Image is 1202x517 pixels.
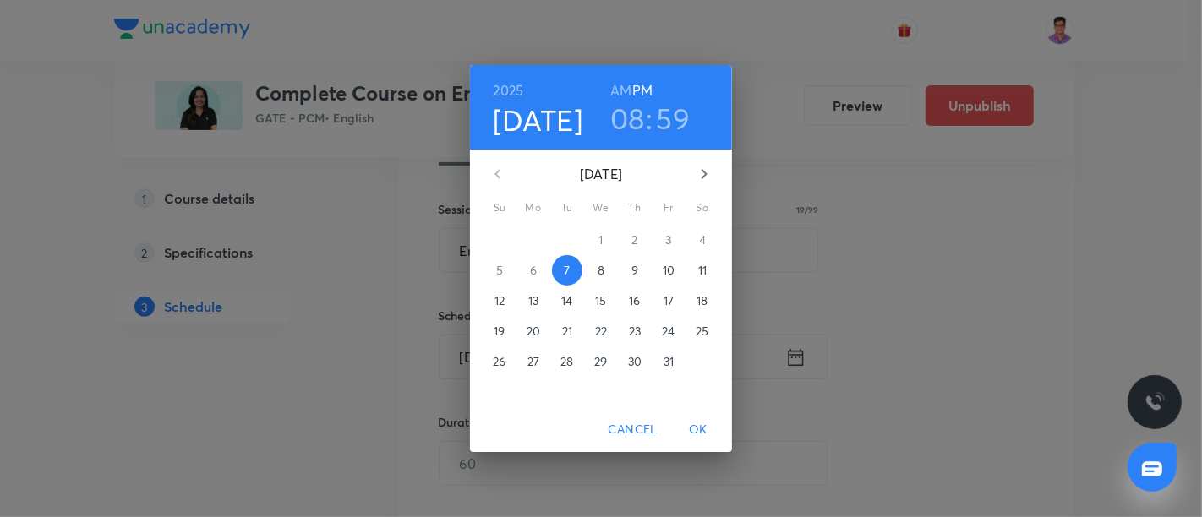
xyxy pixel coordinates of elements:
span: Tu [552,199,582,216]
p: 31 [664,353,674,370]
button: OK [671,414,725,445]
p: 24 [662,323,675,340]
button: 29 [586,346,616,377]
p: 10 [663,262,675,279]
button: 14 [552,286,582,316]
p: 7 [564,262,570,279]
p: 12 [494,292,505,309]
button: 8 [586,255,616,286]
span: Su [484,199,515,216]
button: 13 [518,286,549,316]
button: 19 [484,316,515,346]
button: 21 [552,316,582,346]
p: 8 [598,262,604,279]
button: 26 [484,346,515,377]
button: 9 [620,255,650,286]
p: 21 [562,323,572,340]
p: 9 [631,262,638,279]
button: 12 [484,286,515,316]
p: 19 [494,323,505,340]
button: 10 [653,255,684,286]
p: [DATE] [518,164,684,184]
button: AM [610,79,631,102]
p: 25 [696,323,708,340]
button: 08 [610,101,645,136]
p: 23 [629,323,641,340]
button: 15 [586,286,616,316]
span: We [586,199,616,216]
span: Sa [687,199,718,216]
button: 27 [518,346,549,377]
button: 25 [687,316,718,346]
p: 13 [528,292,538,309]
span: Cancel [609,419,658,440]
p: 28 [560,353,573,370]
p: 29 [594,353,607,370]
button: 24 [653,316,684,346]
button: 7 [552,255,582,286]
p: 22 [595,323,607,340]
button: 28 [552,346,582,377]
button: PM [632,79,653,102]
p: 18 [697,292,708,309]
p: 20 [527,323,540,340]
span: Th [620,199,650,216]
button: 17 [653,286,684,316]
button: 16 [620,286,650,316]
p: 17 [664,292,674,309]
button: 59 [657,101,691,136]
button: 2025 [494,79,524,102]
button: 20 [518,316,549,346]
p: 15 [595,292,606,309]
button: 18 [687,286,718,316]
p: 16 [629,292,640,309]
button: 30 [620,346,650,377]
span: OK [678,419,718,440]
p: 27 [527,353,539,370]
p: 26 [493,353,505,370]
h3: : [646,101,653,136]
p: 11 [698,262,707,279]
button: 11 [687,255,718,286]
span: Fr [653,199,684,216]
button: 22 [586,316,616,346]
p: 30 [628,353,642,370]
button: 23 [620,316,650,346]
button: 31 [653,346,684,377]
p: 14 [561,292,572,309]
button: Cancel [602,414,664,445]
span: Mo [518,199,549,216]
button: [DATE] [494,102,583,138]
